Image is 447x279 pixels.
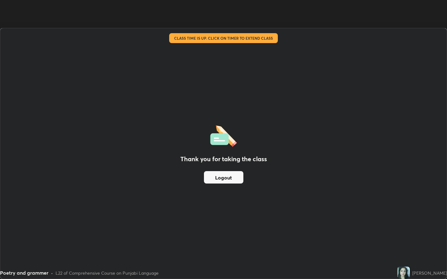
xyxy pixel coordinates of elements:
img: offlineFeedback.1438e8b3.svg [210,123,237,147]
div: [PERSON_NAME] [412,270,447,276]
button: Logout [204,171,243,184]
div: L22 of Comprehensive Course on Punjabi Language [56,270,159,276]
h2: Thank you for taking the class [180,154,267,164]
img: 19cdb9369a8a4d6485c4701ce581a50f.jpg [397,267,410,279]
div: • [51,270,53,276]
